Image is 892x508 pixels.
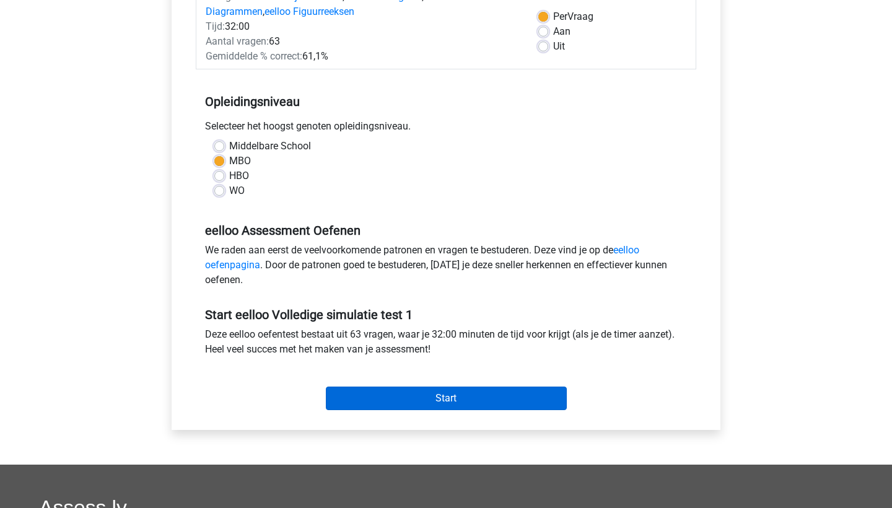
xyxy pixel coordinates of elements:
div: 61,1% [196,49,529,64]
label: Middelbare School [229,139,311,154]
div: We raden aan eerst de veelvoorkomende patronen en vragen te bestuderen. Deze vind je op de . Door... [196,243,696,292]
span: Gemiddelde % correct: [206,50,302,62]
label: Vraag [553,9,593,24]
div: 63 [196,34,529,49]
label: Aan [553,24,571,39]
h5: Opleidingsniveau [205,89,687,114]
h5: eelloo Assessment Oefenen [205,223,687,238]
span: Tijd: [206,20,225,32]
div: 32:00 [196,19,529,34]
input: Start [326,387,567,410]
span: Aantal vragen: [206,35,269,47]
div: Deze eelloo oefentest bestaat uit 63 vragen, waar je 32:00 minuten de tijd voor krijgt (als je de... [196,327,696,362]
div: Selecteer het hoogst genoten opleidingsniveau. [196,119,696,139]
span: Per [553,11,567,22]
label: Uit [553,39,565,54]
label: WO [229,183,245,198]
label: MBO [229,154,251,169]
h5: Start eelloo Volledige simulatie test 1 [205,307,687,322]
label: HBO [229,169,249,183]
a: eelloo Figuurreeksen [265,6,354,17]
